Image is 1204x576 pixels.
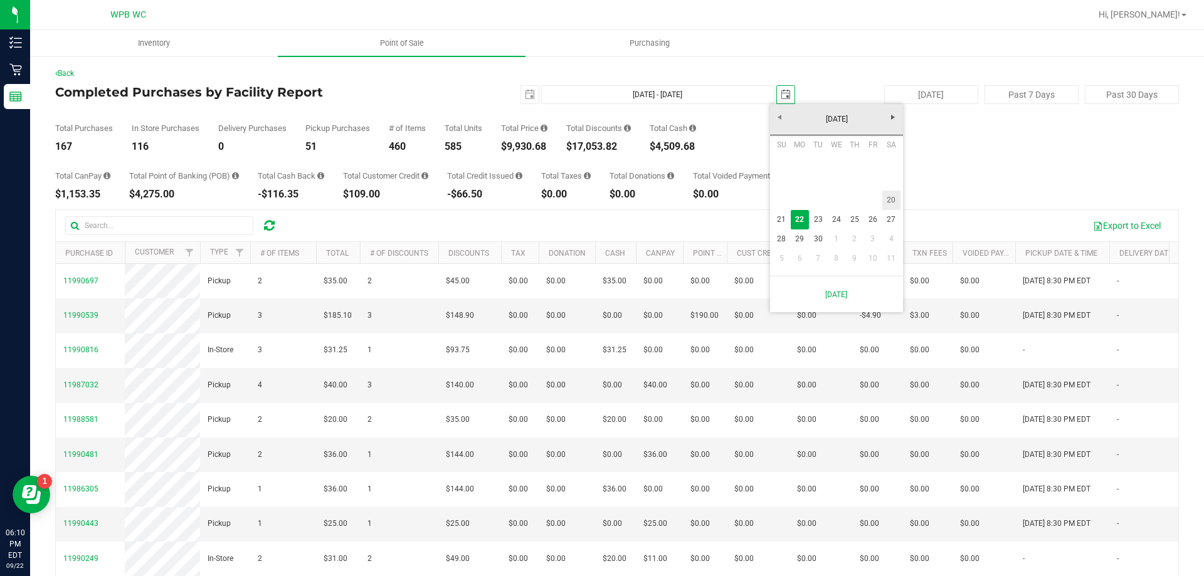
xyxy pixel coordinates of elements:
[646,249,675,258] a: CanPay
[367,310,372,322] span: 3
[515,172,522,180] i: Sum of all account credit issued for all refunds from returned purchases in the date range.
[208,310,231,322] span: Pickup
[603,344,626,356] span: $31.25
[960,483,980,495] span: $0.00
[258,310,262,322] span: 3
[797,449,816,461] span: $0.00
[445,142,482,152] div: 585
[445,124,482,132] div: Total Units
[734,275,754,287] span: $0.00
[541,189,591,199] div: $0.00
[446,379,474,391] span: $140.00
[809,210,827,229] a: 23
[367,414,372,426] span: 2
[367,518,372,530] span: 1
[367,379,372,391] span: 3
[546,449,566,461] span: $0.00
[643,553,667,565] span: $11.00
[546,379,566,391] span: $0.00
[546,414,566,426] span: $0.00
[549,249,586,258] a: Donation
[367,344,372,356] span: 1
[643,449,667,461] span: $36.00
[260,249,299,258] a: # of Items
[603,449,622,461] span: $0.00
[1119,249,1173,258] a: Delivery Date
[1023,310,1090,322] span: [DATE] 8:30 PM EDT
[963,249,1025,258] a: Voided Payment
[863,249,882,268] a: 10
[1117,275,1119,287] span: -
[643,518,667,530] span: $25.00
[827,135,845,154] th: Wednesday
[1085,85,1179,104] button: Past 30 Days
[827,229,845,249] a: 1
[845,135,863,154] th: Thursday
[650,124,696,132] div: Total Cash
[584,172,591,180] i: Sum of the total taxes for all purchases in the date range.
[501,142,547,152] div: $9,930.68
[827,210,845,229] a: 24
[882,249,900,268] a: 11
[324,275,347,287] span: $35.00
[546,310,566,322] span: $0.00
[910,449,929,461] span: $0.00
[1023,379,1090,391] span: [DATE] 8:30 PM EDT
[1117,553,1119,565] span: -
[1023,518,1090,530] span: [DATE] 8:30 PM EDT
[1117,310,1119,322] span: -
[546,518,566,530] span: $0.00
[734,553,754,565] span: $0.00
[603,518,622,530] span: $0.00
[603,553,626,565] span: $20.00
[208,275,231,287] span: Pickup
[643,310,663,322] span: $0.00
[135,248,174,256] a: Customer
[910,310,929,322] span: $3.00
[258,344,262,356] span: 3
[208,518,231,530] span: Pickup
[860,518,879,530] span: $0.00
[797,414,816,426] span: $0.00
[860,483,879,495] span: $0.00
[446,518,470,530] span: $25.00
[446,310,474,322] span: $148.90
[809,229,827,249] a: 30
[845,249,863,268] a: 9
[343,172,428,180] div: Total Customer Credit
[734,414,754,426] span: $0.00
[541,172,591,180] div: Total Taxes
[960,379,980,391] span: $0.00
[882,229,900,249] a: 4
[317,172,324,180] i: Sum of the cash-back amounts from rounded-up electronic payments for all purchases in the date ra...
[960,275,980,287] span: $0.00
[208,414,231,426] span: Pickup
[389,142,426,152] div: 460
[610,189,674,199] div: $0.00
[1025,249,1097,258] a: Pickup Date & Time
[324,379,347,391] span: $40.00
[791,135,809,154] th: Monday
[734,379,754,391] span: $0.00
[737,249,783,258] a: Cust Credit
[324,414,347,426] span: $20.00
[509,310,528,322] span: $0.00
[603,379,622,391] span: $0.00
[258,449,262,461] span: 2
[1023,449,1090,461] span: [DATE] 8:30 PM EDT
[960,518,980,530] span: $0.00
[208,553,233,565] span: In-Store
[509,275,528,287] span: $0.00
[960,344,980,356] span: $0.00
[882,191,900,210] a: 20
[55,124,113,132] div: Total Purchases
[509,379,528,391] span: $0.00
[650,142,696,152] div: $4,509.68
[643,275,663,287] span: $0.00
[791,210,809,229] a: 22
[525,30,773,56] a: Purchasing
[9,63,22,76] inline-svg: Retail
[63,345,98,354] span: 11990816
[960,414,980,426] span: $0.00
